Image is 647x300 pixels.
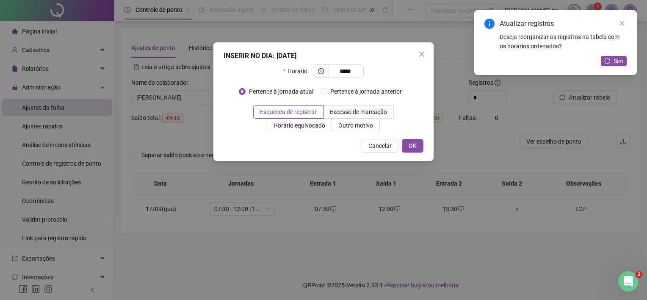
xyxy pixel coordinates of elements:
[415,47,429,61] button: Close
[409,141,417,150] span: OK
[618,271,639,292] iframe: Intercom live chat
[402,139,423,153] button: OK
[283,64,312,78] label: Horário
[338,122,373,129] span: Outro motivo
[330,108,387,115] span: Excesso de marcação
[604,58,610,64] span: reload
[500,19,627,29] div: Atualizar registros
[246,87,317,96] span: Pertence à jornada atual
[418,51,425,58] span: close
[260,108,317,115] span: Esqueceu de registrar
[636,271,642,278] span: 2
[601,56,627,66] button: Sim
[617,19,627,28] a: Close
[500,32,627,51] div: Deseja reorganizar os registros na tabela com os horários ordenados?
[484,19,495,29] span: info-circle
[362,139,398,153] button: Cancelar
[318,68,324,74] span: clock-circle
[619,20,625,26] span: close
[368,141,392,150] span: Cancelar
[614,56,623,66] span: Sim
[274,122,325,129] span: Horário equivocado
[327,87,405,96] span: Pertence à jornada anterior
[224,51,423,61] div: INSERIR NO DIA : [DATE]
